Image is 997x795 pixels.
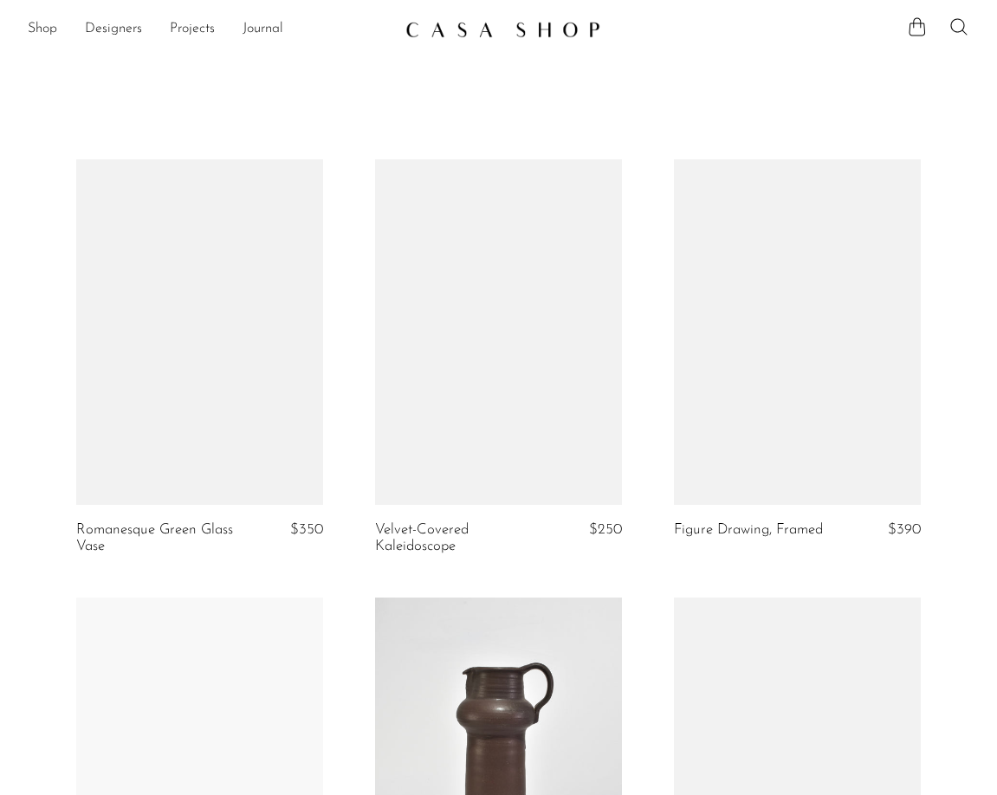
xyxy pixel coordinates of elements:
[589,522,622,537] span: $250
[28,15,392,44] ul: NEW HEADER MENU
[888,522,921,537] span: $390
[28,18,57,41] a: Shop
[674,522,823,538] a: Figure Drawing, Framed
[85,18,142,41] a: Designers
[375,522,538,554] a: Velvet-Covered Kaleidoscope
[28,15,392,44] nav: Desktop navigation
[76,522,239,554] a: Romanesque Green Glass Vase
[170,18,215,41] a: Projects
[243,18,283,41] a: Journal
[290,522,323,537] span: $350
